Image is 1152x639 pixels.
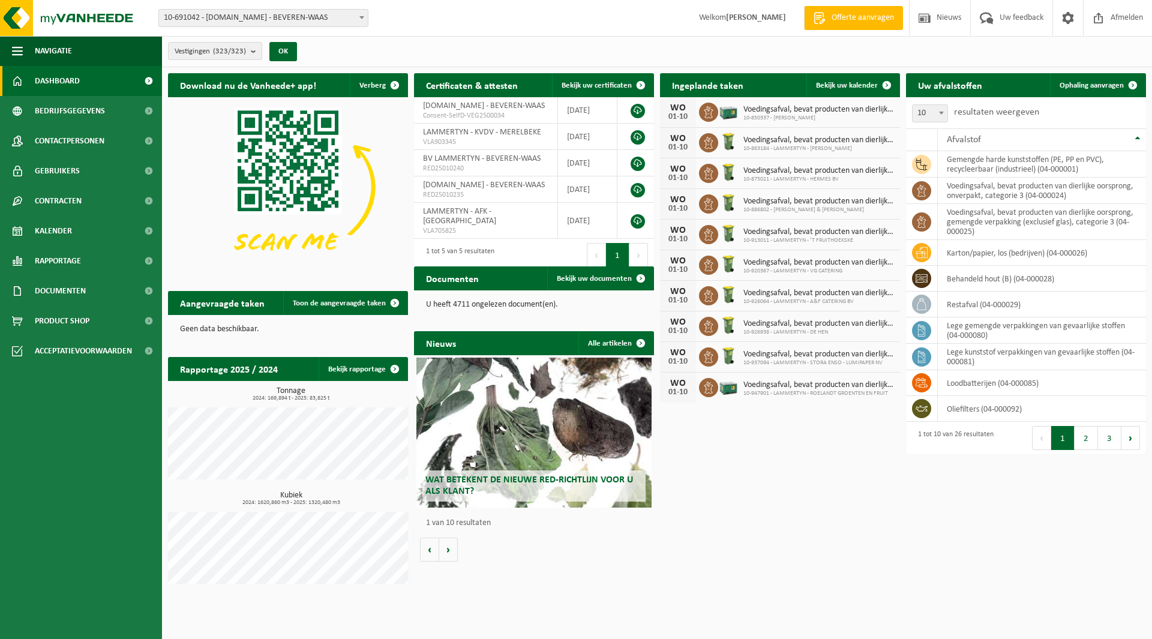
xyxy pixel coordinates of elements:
[947,135,981,145] span: Afvalstof
[423,137,548,147] span: VLA903345
[414,266,491,290] h2: Documenten
[666,174,690,182] div: 01-10
[804,6,903,30] a: Offerte aanvragen
[666,379,690,388] div: WO
[743,105,894,115] span: Voedingsafval, bevat producten van dierlijke oorsprong, onverpakt, categorie 3
[743,289,894,298] span: Voedingsafval, bevat producten van dierlijke oorsprong, onverpakt, categorie 3
[213,47,246,55] count: (323/323)
[35,216,72,246] span: Kalender
[414,73,530,97] h2: Certificaten & attesten
[743,136,894,145] span: Voedingsafval, bevat producten van dierlijke oorsprong, onverpakt, categorie 3
[660,73,755,97] h2: Ingeplande taken
[174,491,408,506] h3: Kubiek
[718,101,739,121] img: PB-LB-0680-HPE-GN-01
[35,36,72,66] span: Navigatie
[423,207,496,226] span: LAMMERTYN - AFK - [GEOGRAPHIC_DATA]
[666,143,690,152] div: 01-10
[938,266,1146,292] td: behandeld hout (B) (04-000028)
[938,151,1146,178] td: gemengde harde kunststoffen (PE, PP en PVC), recycleerbaar (industrieel) (04-000001)
[666,134,690,143] div: WO
[666,296,690,305] div: 01-10
[743,390,894,397] span: 10-947901 - LAMMERTYN - ROELANDT GROENTEN EN FRUIT
[629,243,648,267] button: Next
[1121,426,1140,450] button: Next
[1051,426,1075,450] button: 1
[558,97,617,124] td: [DATE]
[743,145,894,152] span: 10-863184 - LAMMERTYN - [PERSON_NAME]
[666,226,690,235] div: WO
[159,10,368,26] span: 10-691042 - LAMMERTYN.NET - BEVEREN-WAAS
[1075,426,1098,450] button: 2
[283,291,407,315] a: Toon de aangevraagde taken
[666,317,690,327] div: WO
[938,178,1146,204] td: voedingsafval, bevat producten van dierlijke oorsprong, onverpakt, categorie 3 (04-000024)
[174,395,408,401] span: 2024: 169,894 t - 2025: 83,825 t
[175,43,246,61] span: Vestigingen
[743,268,894,275] span: 10-920367 - LAMMERTYN - VG CATERING
[423,190,548,200] span: RED25010235
[913,105,947,122] span: 10
[1032,426,1051,450] button: Previous
[666,113,690,121] div: 01-10
[743,237,894,244] span: 10-913011 - LAMMERTYN - ’T FRUITHOEKSKE
[423,111,548,121] span: Consent-SelfD-VEG2500034
[743,227,894,237] span: Voedingsafval, bevat producten van dierlijke oorsprong, onverpakt, categorie 3
[423,101,545,110] span: [DOMAIN_NAME] - BEVEREN-WAAS
[558,176,617,203] td: [DATE]
[35,336,132,366] span: Acceptatievoorwaarden
[666,348,690,358] div: WO
[743,359,894,367] span: 10-937094 - LAMMERTYN - STORA ENSO - LUMIPAPER NV
[578,331,653,355] a: Alle artikelen
[35,66,80,96] span: Dashboard
[420,242,494,268] div: 1 tot 5 van 5 resultaten
[293,299,386,307] span: Toon de aangevraagde taken
[912,104,948,122] span: 10
[439,538,458,562] button: Volgende
[1050,73,1145,97] a: Ophaling aanvragen
[938,370,1146,396] td: loodbatterijen (04-000085)
[666,287,690,296] div: WO
[666,195,690,205] div: WO
[743,197,894,206] span: Voedingsafval, bevat producten van dierlijke oorsprong, onverpakt, categorie 3
[552,73,653,97] a: Bekijk uw certificaten
[912,425,994,451] div: 1 tot 10 van 26 resultaten
[35,276,86,306] span: Documenten
[938,344,1146,370] td: lege kunststof verpakkingen van gevaarlijke stoffen (04-000081)
[420,538,439,562] button: Vorige
[35,306,89,336] span: Product Shop
[718,223,739,244] img: WB-0140-HPE-GN-50
[168,291,277,314] h2: Aangevraagde taken
[666,164,690,174] div: WO
[426,301,642,309] p: U heeft 4711 ongelezen document(en).
[718,193,739,213] img: WB-0140-HPE-GN-51
[666,235,690,244] div: 01-10
[743,258,894,268] span: Voedingsafval, bevat producten van dierlijke oorsprong, onverpakt, categorie 3
[666,205,690,213] div: 01-10
[718,162,739,182] img: WB-0140-HPE-GN-50
[558,124,617,150] td: [DATE]
[174,387,408,401] h3: Tonnage
[423,226,548,236] span: VLA705825
[35,126,104,156] span: Contactpersonen
[718,131,739,152] img: WB-0140-HPE-GN-50
[743,319,894,329] span: Voedingsafval, bevat producten van dierlijke oorsprong, onverpakt, categorie 3
[666,358,690,366] div: 01-10
[743,115,894,122] span: 10-850337 - [PERSON_NAME]
[743,350,894,359] span: Voedingsafval, bevat producten van dierlijke oorsprong, onverpakt, categorie 3
[666,327,690,335] div: 01-10
[269,42,297,61] button: OK
[743,166,894,176] span: Voedingsafval, bevat producten van dierlijke oorsprong, onverpakt, categorie 3
[423,128,541,137] span: LAMMERTYN - KVDV - MERELBEKE
[174,500,408,506] span: 2024: 1620,860 m3 - 2025: 1320,480 m3
[35,246,81,276] span: Rapportage
[168,357,290,380] h2: Rapportage 2025 / 2024
[954,107,1039,117] label: resultaten weergeven
[938,317,1146,344] td: lege gemengde verpakkingen van gevaarlijke stoffen (04-000080)
[423,164,548,173] span: RED25010240
[743,329,894,336] span: 10-926938 - LAMMERTYN - DE HEN
[666,388,690,397] div: 01-10
[743,380,894,390] span: Voedingsafval, bevat producten van dierlijke oorsprong, onverpakt, categorie 3
[359,82,386,89] span: Verberg
[666,256,690,266] div: WO
[35,186,82,216] span: Contracten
